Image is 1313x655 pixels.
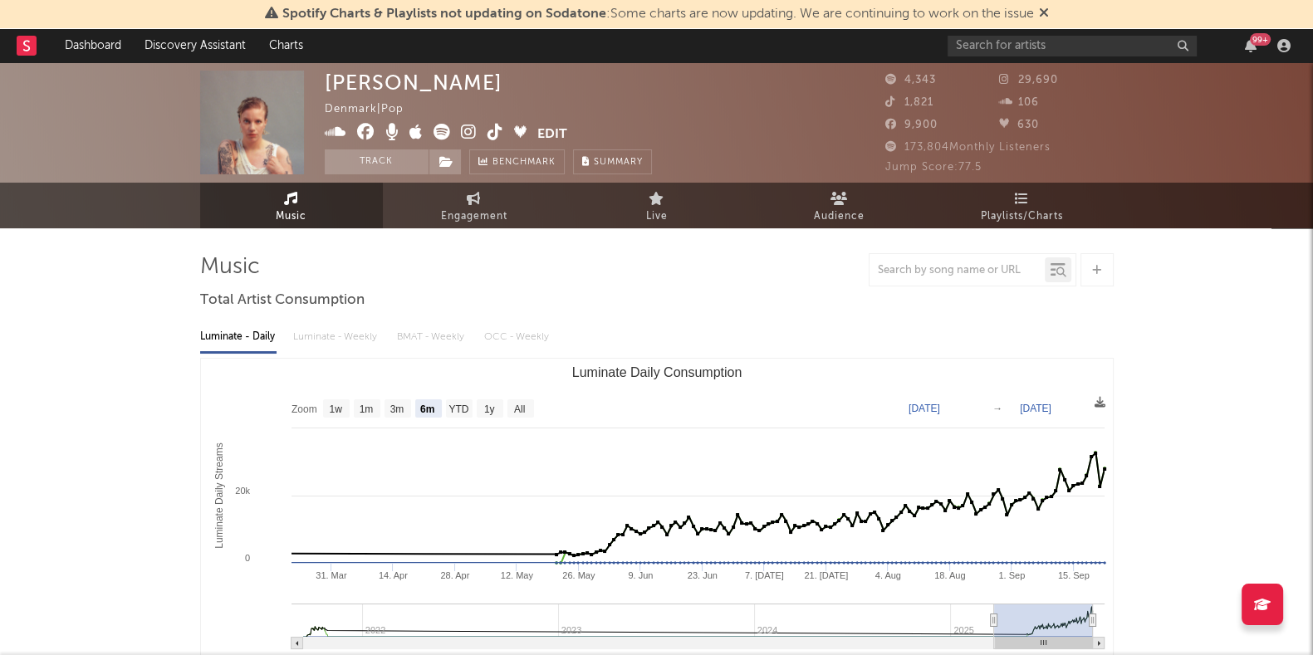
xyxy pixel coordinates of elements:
input: Search by song name or URL [870,264,1045,277]
input: Search for artists [948,36,1197,56]
text: 20k [235,486,250,496]
text: [DATE] [1020,403,1051,414]
div: Luminate - Daily [200,323,277,351]
text: 28. Apr [440,570,469,580]
span: 29,690 [999,75,1058,86]
span: Summary [594,158,643,167]
text: 4. Aug [875,570,900,580]
a: Discovery Assistant [133,29,257,62]
text: Zoom [292,403,317,415]
span: Jump Score: 77.5 [885,162,982,173]
text: 26. May [562,570,595,580]
a: Music [200,183,383,228]
a: Playlists/Charts [931,183,1114,228]
text: 1. Sep [998,570,1025,580]
text: [DATE] [909,403,940,414]
text: 6m [419,403,434,415]
span: 4,343 [885,75,936,86]
div: Denmark | Pop [325,100,423,120]
button: Summary [573,149,652,174]
text: 7. [DATE] [744,570,783,580]
span: Live [646,207,668,227]
text: 12. May [500,570,533,580]
text: 15. Sep [1057,570,1089,580]
text: → [992,403,1002,414]
text: Luminate Daily Consumption [571,365,742,379]
span: Engagement [441,207,507,227]
button: Track [325,149,429,174]
span: 1,821 [885,97,933,108]
span: 173,804 Monthly Listeners [885,142,1051,153]
text: All [513,403,524,415]
span: Audience [814,207,865,227]
span: 106 [999,97,1039,108]
span: 630 [999,120,1039,130]
a: Audience [748,183,931,228]
span: Dismiss [1039,7,1049,21]
span: Spotify Charts & Playlists not updating on Sodatone [282,7,606,21]
text: Luminate Daily Streams [213,442,225,548]
span: : Some charts are now updating. We are continuing to work on the issue [282,7,1034,21]
div: 99 + [1250,33,1271,46]
div: [PERSON_NAME] [325,71,502,95]
text: 18. Aug [934,570,965,580]
text: 1y [483,403,494,415]
span: Benchmark [492,153,556,173]
text: 1w [329,403,342,415]
text: 0 [244,553,249,563]
span: 9,900 [885,120,938,130]
text: 31. Mar [316,570,347,580]
button: Edit [537,124,567,144]
text: 14. Apr [378,570,407,580]
text: 21. [DATE] [804,570,848,580]
span: Total Artist Consumption [200,291,365,310]
text: 23. Jun [687,570,717,580]
text: 9. Jun [628,570,653,580]
span: Music [276,207,306,227]
text: YTD [448,403,468,415]
a: Dashboard [53,29,133,62]
a: Engagement [383,183,566,228]
a: Live [566,183,748,228]
span: Playlists/Charts [981,207,1063,227]
text: 1m [359,403,373,415]
a: Charts [257,29,315,62]
a: Benchmark [469,149,565,174]
button: 99+ [1245,39,1257,52]
text: 3m [389,403,404,415]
